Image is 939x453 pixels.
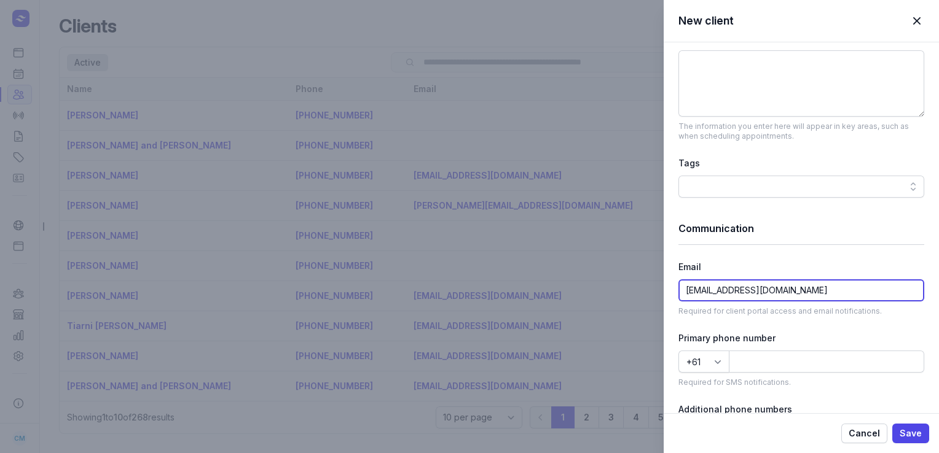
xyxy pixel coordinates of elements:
button: Cancel [841,424,887,443]
button: Save [892,424,929,443]
span: Save [900,426,922,441]
div: Email [678,260,924,274]
div: +61 [686,355,701,370]
div: Primary phone number [678,331,924,346]
div: Tags [678,156,924,171]
h2: New client [678,14,734,28]
p: Required for SMS notifications. [678,377,924,387]
h1: Communication [678,220,924,237]
div: Additional phone numbers [678,402,924,417]
span: Cancel [849,426,880,441]
p: The information you enter here will appear in key areas, such as when scheduling appointments. [678,122,924,141]
p: Required for client portal access and email notifications. [678,306,924,316]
